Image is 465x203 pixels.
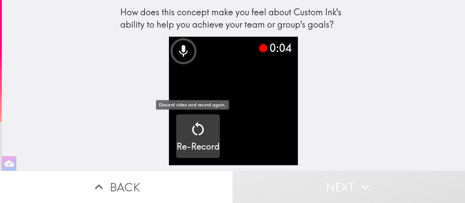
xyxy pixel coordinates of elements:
[120,6,347,31] div: How does this concept make you feel about Custom Ink's ability to help you achieve your team or g...
[258,40,291,56] div: 0:04
[156,100,229,110] div: Discard video and record again.
[177,141,220,153] h5: Re-Record
[176,114,220,158] button: Re-Record
[232,171,465,203] button: Next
